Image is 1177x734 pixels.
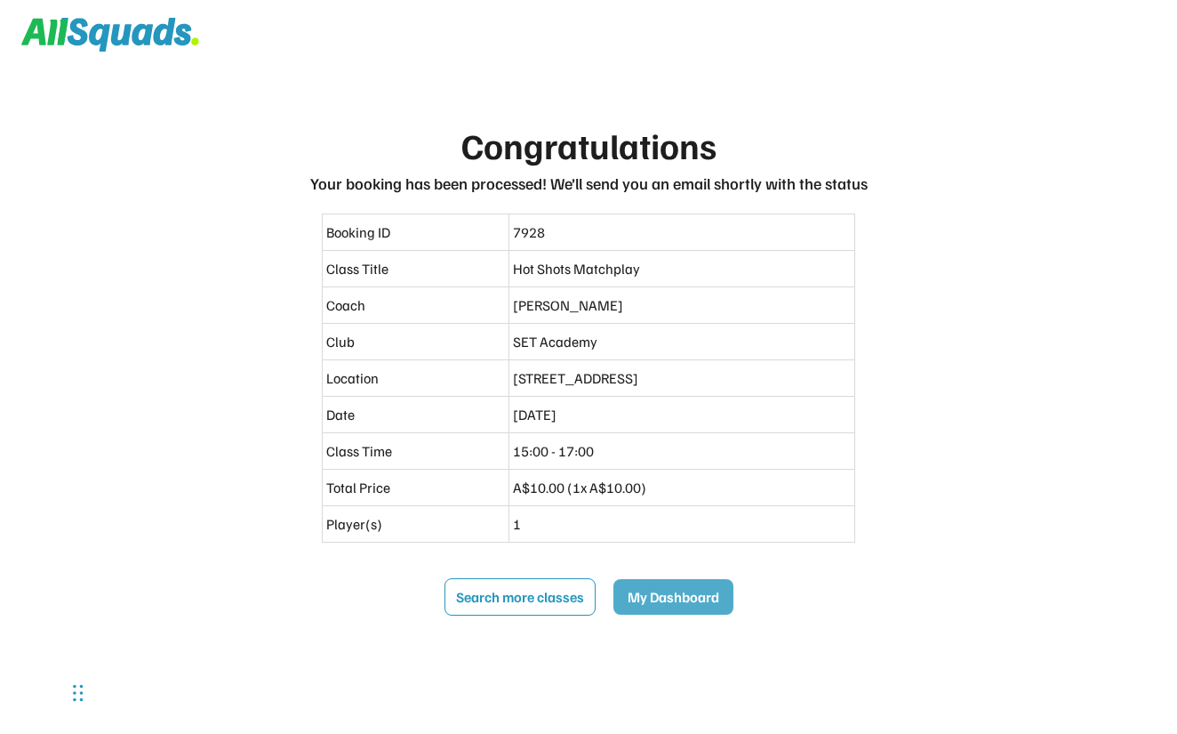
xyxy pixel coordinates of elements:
div: 1 [513,513,851,535]
div: Location [326,367,505,389]
div: Coach [326,294,505,316]
div: Player(s) [326,513,505,535]
div: Your booking has been processed! We’ll send you an email shortly with the status [310,172,868,196]
button: Search more classes [444,578,596,616]
div: Total Price [326,477,505,498]
img: Squad%20Logo.svg [21,18,199,52]
div: [DATE] [513,404,851,425]
div: Booking ID [326,222,505,243]
div: Hot Shots Matchplay [513,258,851,279]
div: [STREET_ADDRESS] [513,367,851,389]
div: Class Title [326,258,505,279]
div: 7928 [513,222,851,243]
div: SET Academy [513,331,851,352]
div: Class Time [326,440,505,462]
button: My Dashboard [613,579,733,615]
div: [PERSON_NAME] [513,294,851,316]
div: Congratulations [461,118,717,172]
div: A$10.00 (1x A$10.00) [513,477,851,498]
div: Club [326,331,505,352]
div: Date [326,404,505,425]
div: 15:00 - 17:00 [513,440,851,462]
